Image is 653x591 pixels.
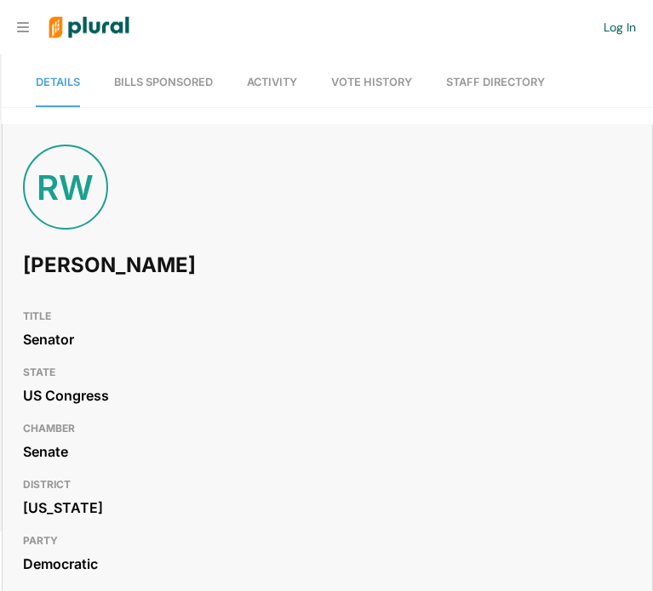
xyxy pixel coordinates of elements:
a: Bills Sponsored [114,59,213,107]
a: Activity [247,59,297,107]
h3: CHAMBER [23,418,632,439]
span: Activity [247,76,297,88]
h3: DISTRICT [23,475,632,495]
div: US Congress [23,383,632,408]
div: Senate [23,439,632,464]
h1: [PERSON_NAME] [23,240,388,291]
a: Details [36,59,80,107]
span: Vote History [331,76,412,88]
div: Senator [23,327,632,352]
h3: TITLE [23,306,632,327]
span: Details [36,76,80,88]
div: RW [23,145,108,230]
h3: PARTY [23,531,632,551]
div: [US_STATE] [23,495,632,520]
div: Democratic [23,551,632,577]
img: Logo for Plural [36,1,142,54]
a: Vote History [331,59,412,107]
span: Bills Sponsored [114,76,213,88]
h3: STATE [23,362,632,383]
a: Staff Directory [446,59,545,107]
a: Log In [604,20,636,35]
